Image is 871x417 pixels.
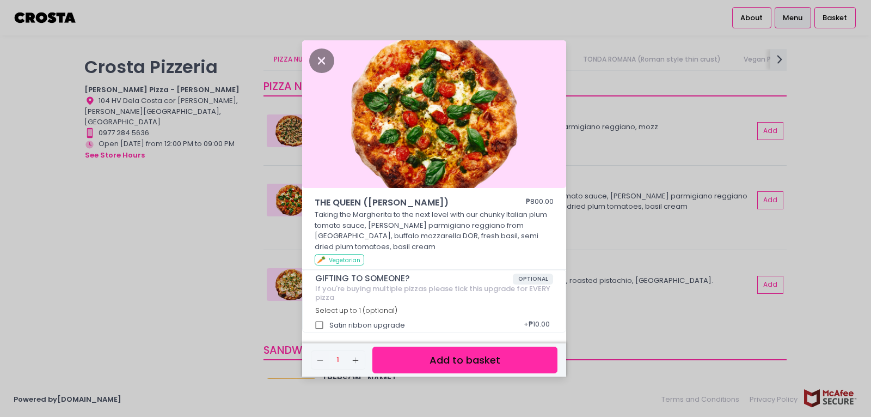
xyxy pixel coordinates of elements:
[315,209,554,252] p: Taking the Margherita to the next level with our chunky Italian plum tomato sauce, [PERSON_NAME] ...
[302,40,566,189] img: THE QUEEN (Margherita)
[309,55,334,65] button: Close
[526,196,554,209] div: ₱800.00
[315,285,554,301] div: If you're buying multiple pizzas please tick this upgrade for EVERY pizza
[329,256,360,264] span: Vegetarian
[315,306,397,315] span: Select up to 1 (optional)
[520,315,553,336] div: + ₱10.00
[315,196,494,209] span: THE QUEEN ([PERSON_NAME])
[315,274,513,283] span: GIFTING TO SOMEONE?
[372,347,557,373] button: Add to basket
[513,274,554,285] span: OPTIONAL
[317,255,326,265] span: 🥕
